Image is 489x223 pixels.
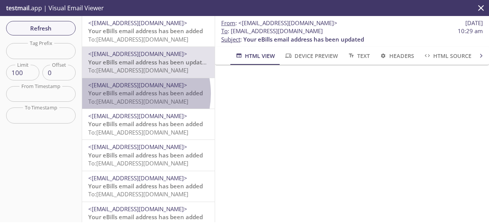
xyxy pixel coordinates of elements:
span: To: [EMAIL_ADDRESS][DOMAIN_NAME] [88,190,188,198]
span: Your eBills email address has been added [88,27,203,35]
div: <[EMAIL_ADDRESS][DOMAIN_NAME]>Your eBills email address has been addedTo:[EMAIL_ADDRESS][DOMAIN_N... [82,109,215,140]
div: <[EMAIL_ADDRESS][DOMAIN_NAME]>Your eBills email address has been updatedTo:[EMAIL_ADDRESS][DOMAIN... [82,47,215,77]
span: To: [EMAIL_ADDRESS][DOMAIN_NAME] [88,128,188,136]
div: <[EMAIL_ADDRESS][DOMAIN_NAME]>Your eBills email address has been addedTo:[EMAIL_ADDRESS][DOMAIN_N... [82,78,215,109]
span: Device Preview [284,51,338,61]
span: HTML View [235,51,275,61]
span: : [EMAIL_ADDRESS][DOMAIN_NAME] [221,27,323,35]
span: <[EMAIL_ADDRESS][DOMAIN_NAME]> [88,205,187,213]
span: <[EMAIL_ADDRESS][DOMAIN_NAME]> [238,19,337,27]
span: Your eBills email address has been added [88,151,203,159]
span: To [221,27,228,35]
span: Your eBills email address has been added [88,213,203,221]
span: HTML Source [423,51,471,61]
span: Refresh [12,23,70,33]
span: : [221,19,337,27]
span: <[EMAIL_ADDRESS][DOMAIN_NAME]> [88,143,187,151]
span: Headers [379,51,414,61]
span: Your eBills email address has been updated [88,58,209,66]
span: <[EMAIL_ADDRESS][DOMAIN_NAME]> [88,81,187,89]
span: Subject [221,35,240,43]
span: testmail [6,4,29,12]
div: <[EMAIL_ADDRESS][DOMAIN_NAME]>Your eBills email address has been addedTo:[EMAIL_ADDRESS][DOMAIN_N... [82,140,215,170]
div: <[EMAIL_ADDRESS][DOMAIN_NAME]>Your eBills email address has been addedTo:[EMAIL_ADDRESS][DOMAIN_N... [82,16,215,47]
span: <[EMAIL_ADDRESS][DOMAIN_NAME]> [88,174,187,182]
span: To: [EMAIL_ADDRESS][DOMAIN_NAME] [88,98,188,105]
span: [DATE] [465,19,483,27]
span: <[EMAIL_ADDRESS][DOMAIN_NAME]> [88,112,187,120]
span: To: [EMAIL_ADDRESS][DOMAIN_NAME] [88,159,188,167]
button: Refresh [6,21,76,35]
span: Your eBills email address has been added [88,120,203,128]
div: <[EMAIL_ADDRESS][DOMAIN_NAME]>Your eBills email address has been addedTo:[EMAIL_ADDRESS][DOMAIN_N... [82,171,215,202]
span: <[EMAIL_ADDRESS][DOMAIN_NAME]> [88,50,187,58]
span: To: [EMAIL_ADDRESS][DOMAIN_NAME] [88,66,188,74]
span: Your eBills email address has been added [88,182,203,190]
span: 10:29 am [458,27,483,35]
span: From [221,19,235,27]
span: <[EMAIL_ADDRESS][DOMAIN_NAME]> [88,19,187,27]
span: Your eBills email address has been updated [243,35,364,43]
span: Your eBills email address has been added [88,89,203,97]
p: : [221,27,483,43]
span: Text [347,51,370,61]
span: To: [EMAIL_ADDRESS][DOMAIN_NAME] [88,35,188,43]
